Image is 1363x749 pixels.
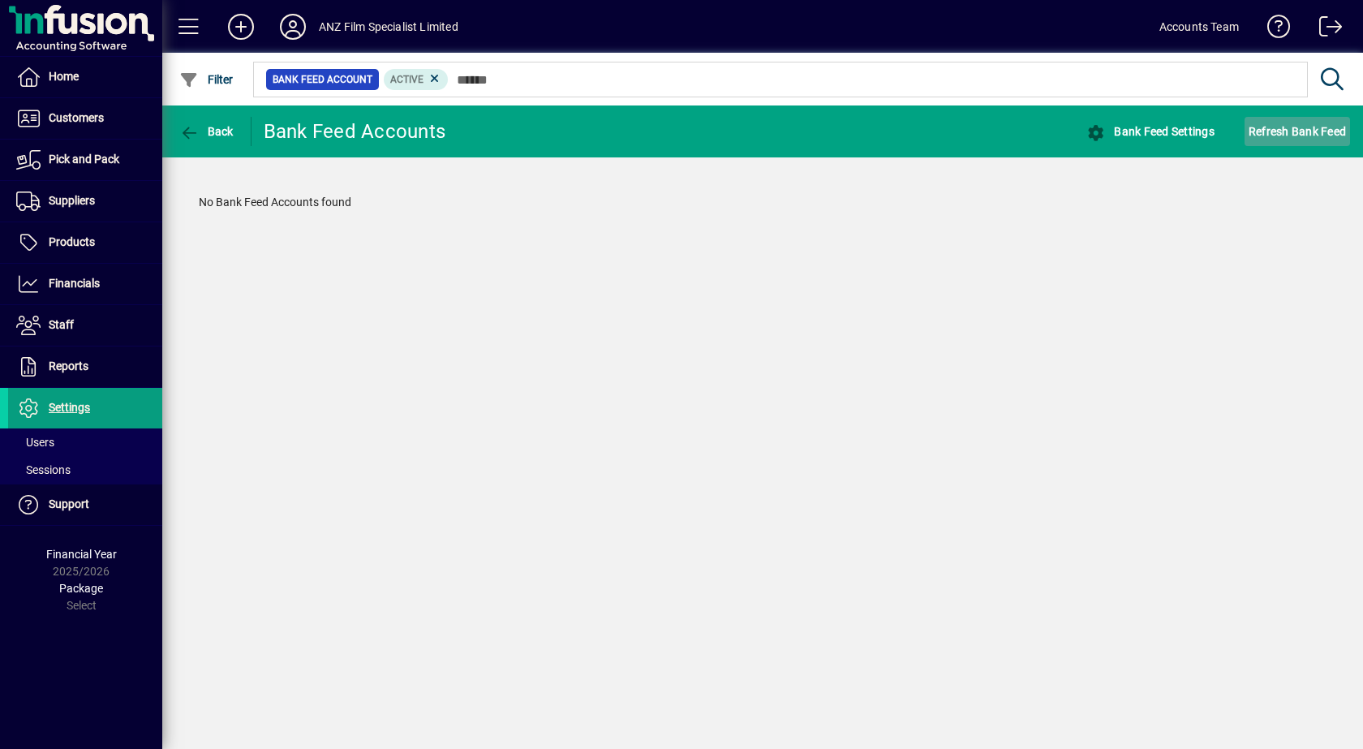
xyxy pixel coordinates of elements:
[49,153,119,166] span: Pick and Pack
[384,69,449,90] mat-chip: Activation Status: Active
[1159,14,1239,40] div: Accounts Team
[390,74,424,85] span: Active
[8,98,162,139] a: Customers
[49,235,95,248] span: Products
[8,484,162,525] a: Support
[1086,125,1215,138] span: Bank Feed Settings
[183,178,1343,227] div: No Bank Feed Accounts found
[8,347,162,387] a: Reports
[175,65,238,94] button: Filter
[49,497,89,510] span: Support
[1307,3,1343,56] a: Logout
[49,70,79,83] span: Home
[1245,117,1350,146] button: Refresh Bank Feed
[8,305,162,346] a: Staff
[175,117,238,146] button: Back
[8,428,162,456] a: Users
[49,359,88,372] span: Reports
[8,456,162,484] a: Sessions
[16,436,54,449] span: Users
[49,277,100,290] span: Financials
[273,71,372,88] span: Bank Feed Account
[1255,3,1291,56] a: Knowledge Base
[8,264,162,304] a: Financials
[46,548,117,561] span: Financial Year
[49,111,104,124] span: Customers
[319,14,458,40] div: ANZ Film Specialist Limited
[59,582,103,595] span: Package
[179,73,234,86] span: Filter
[16,463,71,476] span: Sessions
[8,222,162,263] a: Products
[8,181,162,222] a: Suppliers
[179,125,234,138] span: Back
[1249,118,1346,144] span: Refresh Bank Feed
[267,12,319,41] button: Profile
[49,194,95,207] span: Suppliers
[8,57,162,97] a: Home
[264,118,446,144] div: Bank Feed Accounts
[162,117,252,146] app-page-header-button: Back
[8,140,162,180] a: Pick and Pack
[49,318,74,331] span: Staff
[215,12,267,41] button: Add
[1082,117,1219,146] button: Bank Feed Settings
[49,401,90,414] span: Settings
